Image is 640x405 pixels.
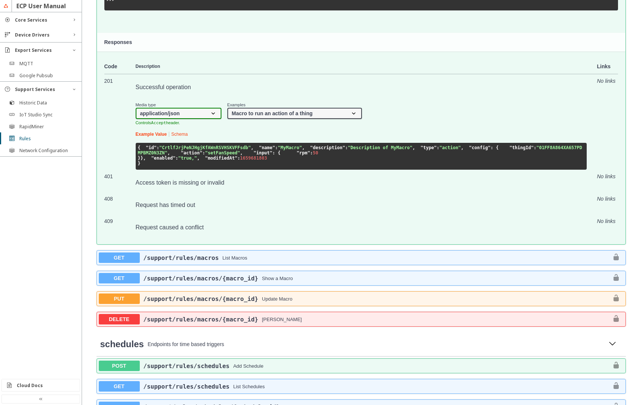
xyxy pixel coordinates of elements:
[227,103,362,107] small: Examples
[136,202,587,208] p: Request has timed out
[144,362,230,370] a: ​/support​/rules​/schedules
[99,314,140,324] span: DELETE
[100,339,144,349] a: schedules
[157,145,159,150] span: :
[609,382,624,391] button: authorization button unlocked
[534,145,536,150] span: :
[437,145,439,150] span: :
[609,294,624,303] button: authorization button unlocked
[197,156,199,161] span: ,
[253,150,272,156] span: "input"
[136,59,587,74] td: Description
[99,381,140,392] span: GET
[310,145,345,150] span: "description"
[146,145,157,150] span: "id"
[99,293,140,304] span: PUT
[597,196,616,202] i: No links
[104,39,618,45] h4: Responses
[237,156,240,161] span: :
[275,145,278,150] span: :
[278,145,302,150] span: "MyMacro"
[587,59,618,74] td: Links
[138,145,582,156] span: "01FF8A864XA657PDMPBMZ0N3ZN"
[240,150,243,156] span: ,
[136,120,180,125] small: Controls header.
[597,78,616,84] i: No links
[151,120,166,125] code: Accept
[609,315,624,324] button: authorization button unlocked
[240,156,267,161] span: 1659681803
[136,84,587,91] p: Successful operation
[104,170,136,192] td: 401
[205,156,237,161] span: "modifiedAt"
[302,145,305,150] span: ,
[136,132,167,137] a: Example Value
[262,276,609,281] div: Show a Macro
[262,317,609,322] div: [PERSON_NAME]
[144,275,258,282] a: ​/support​/rules​/macros​/{macro_id}
[609,361,624,370] button: authorization button unlocked
[104,214,136,237] td: 409
[138,145,141,150] span: {
[597,173,616,179] i: No links
[297,150,310,156] span: "rpm"
[223,255,609,261] div: List Macros
[144,316,258,323] a: ​/support​/rules​/macros​/{macro_id}
[99,252,140,263] span: GET
[178,156,197,161] span: "true,"
[176,156,178,161] span: :
[272,150,281,156] span: : {
[136,103,221,107] small: Media type
[348,145,412,150] span: "Description of MyMacro"
[167,150,170,156] span: ,
[609,274,624,283] button: authorization button unlocked
[510,145,534,150] span: "thingId"
[597,218,616,224] i: No links
[171,132,188,137] a: Schema
[345,145,348,150] span: :
[469,145,491,150] span: "config"
[181,150,202,156] span: "action"
[148,341,603,347] p: Endpoints for time based triggers
[144,295,258,302] a: ​/support​/rules​/macros​/{macro_id}
[136,179,587,186] p: Access token is missing or invalid
[413,145,415,150] span: ,
[491,145,499,150] span: : {
[104,192,136,214] td: 408
[259,145,275,150] span: "name"
[138,145,582,166] code: } }, }
[461,145,464,150] span: ,
[202,150,205,156] span: :
[251,145,253,150] span: ,
[313,150,318,156] span: 50
[99,273,140,283] span: GET
[136,224,587,231] p: Request caused a conflict
[104,59,136,74] td: Code
[420,145,436,150] span: "type"
[233,363,609,369] div: Add Schedule
[606,339,618,350] button: Collapse operation
[205,150,240,156] span: "setFanSpeed"
[262,296,609,302] div: Update Macro
[159,145,251,150] span: "CrtlfJrjPeNJHgjKfAWnRSVHSKVFFsdb"
[144,254,219,261] a: ​/support​/rules​/macros
[310,150,313,156] span: :
[104,74,136,170] td: 201
[609,253,624,262] button: authorization button unlocked
[144,383,230,390] a: ​/support​/rules​/schedules
[151,156,176,161] span: "enabled"
[99,361,140,371] span: POST
[233,384,609,389] div: List Schedules
[439,145,461,150] span: "action"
